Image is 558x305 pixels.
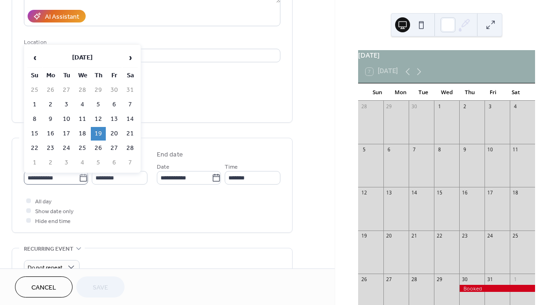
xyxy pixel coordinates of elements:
[459,285,535,292] div: Booked
[43,127,58,141] td: 16
[458,83,481,101] div: Thu
[43,112,58,126] td: 9
[358,50,535,60] div: [DATE]
[45,12,79,22] div: AI Assistant
[437,104,443,110] div: 1
[386,147,393,153] div: 6
[27,69,42,82] th: Su
[487,276,493,283] div: 31
[75,141,90,155] td: 25
[59,98,74,112] td: 3
[27,112,42,126] td: 8
[487,190,493,196] div: 17
[437,147,443,153] div: 8
[27,127,42,141] td: 15
[366,83,389,101] div: Sun
[361,104,367,110] div: 28
[91,112,106,126] td: 12
[386,104,393,110] div: 29
[123,83,138,97] td: 31
[28,48,42,67] span: ‹
[107,156,122,170] td: 6
[91,127,106,141] td: 19
[225,162,238,172] span: Time
[157,162,169,172] span: Date
[123,112,138,126] td: 14
[462,276,468,283] div: 30
[437,276,443,283] div: 29
[91,83,106,97] td: 29
[59,127,74,141] td: 17
[512,276,519,283] div: 1
[107,98,122,112] td: 6
[43,48,122,68] th: [DATE]
[91,141,106,155] td: 26
[123,127,138,141] td: 21
[24,244,73,254] span: Recurring event
[462,147,468,153] div: 9
[75,83,90,97] td: 28
[389,83,412,101] div: Mon
[91,156,106,170] td: 5
[59,112,74,126] td: 10
[27,156,42,170] td: 1
[107,127,122,141] td: 20
[91,98,106,112] td: 5
[512,147,519,153] div: 11
[487,233,493,239] div: 24
[361,233,367,239] div: 19
[481,83,504,101] div: Fri
[31,283,56,293] span: Cancel
[512,104,519,110] div: 4
[361,147,367,153] div: 5
[123,98,138,112] td: 7
[157,150,183,160] div: End date
[75,156,90,170] td: 4
[91,69,106,82] th: Th
[411,276,418,283] div: 28
[59,69,74,82] th: Tu
[386,190,393,196] div: 13
[43,83,58,97] td: 26
[386,276,393,283] div: 27
[27,83,42,97] td: 25
[75,98,90,112] td: 4
[512,233,519,239] div: 25
[462,233,468,239] div: 23
[75,69,90,82] th: We
[43,98,58,112] td: 2
[35,216,71,226] span: Hide end time
[27,141,42,155] td: 22
[35,197,51,207] span: All day
[411,147,418,153] div: 7
[75,127,90,141] td: 18
[123,156,138,170] td: 7
[386,233,393,239] div: 20
[43,141,58,155] td: 23
[15,276,73,298] button: Cancel
[462,104,468,110] div: 2
[107,83,122,97] td: 30
[437,190,443,196] div: 15
[437,233,443,239] div: 22
[28,262,63,273] span: Do not repeat
[505,83,528,101] div: Sat
[43,156,58,170] td: 2
[462,190,468,196] div: 16
[411,190,418,196] div: 14
[59,83,74,97] td: 27
[43,69,58,82] th: Mo
[107,112,122,126] td: 13
[59,141,74,155] td: 24
[361,190,367,196] div: 12
[411,233,418,239] div: 21
[123,141,138,155] td: 28
[75,112,90,126] td: 11
[123,69,138,82] th: Sa
[411,104,418,110] div: 30
[412,83,435,101] div: Tue
[361,276,367,283] div: 26
[123,48,137,67] span: ›
[59,156,74,170] td: 3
